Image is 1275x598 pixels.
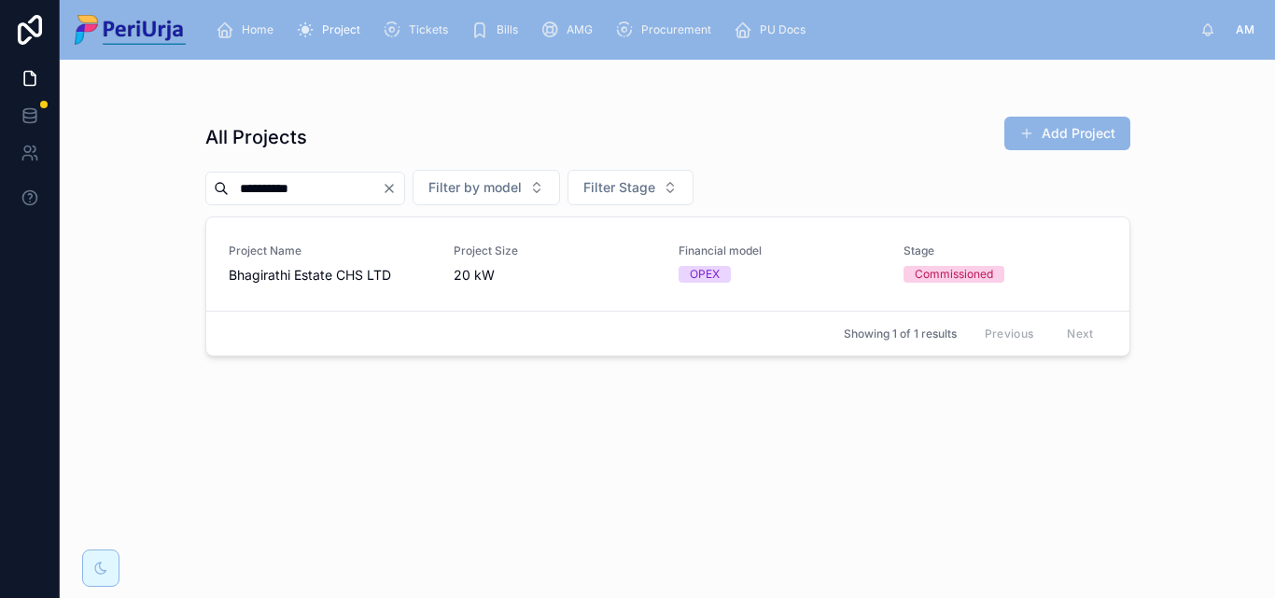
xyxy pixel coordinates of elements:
span: AM [1236,22,1254,37]
div: scrollable content [201,9,1200,50]
span: Financial model [679,243,881,258]
a: Home [210,13,287,47]
span: Tickets [409,22,448,37]
span: Project Name [229,243,431,258]
a: Project NameBhagirathi Estate CHS LTDProject Size20 kWFinancial modelOPEXStageCommissioned [206,217,1129,311]
img: App logo [75,15,186,45]
span: Filter Stage [583,178,655,197]
button: Select Button [413,170,560,205]
span: Filter by model [428,178,522,197]
span: Procurement [641,22,711,37]
span: Project Size [454,243,656,258]
a: Tickets [377,13,461,47]
span: PU Docs [760,22,806,37]
button: Clear [382,181,404,196]
a: AMG [535,13,606,47]
span: Project [322,22,360,37]
span: Bills [497,22,518,37]
span: Stage [904,243,1106,258]
a: Procurement [609,13,724,47]
button: Add Project [1004,117,1130,150]
span: Home [242,22,273,37]
div: OPEX [690,266,720,283]
a: Project [290,13,373,47]
span: Showing 1 of 1 results [844,327,957,341]
h1: All Projects [205,124,307,150]
span: 20 kW [454,266,656,285]
button: Select Button [567,170,694,205]
span: Bhagirathi Estate CHS LTD [229,266,431,285]
span: AMG [567,22,593,37]
div: Commissioned [915,266,993,283]
a: Bills [465,13,531,47]
a: PU Docs [728,13,819,47]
